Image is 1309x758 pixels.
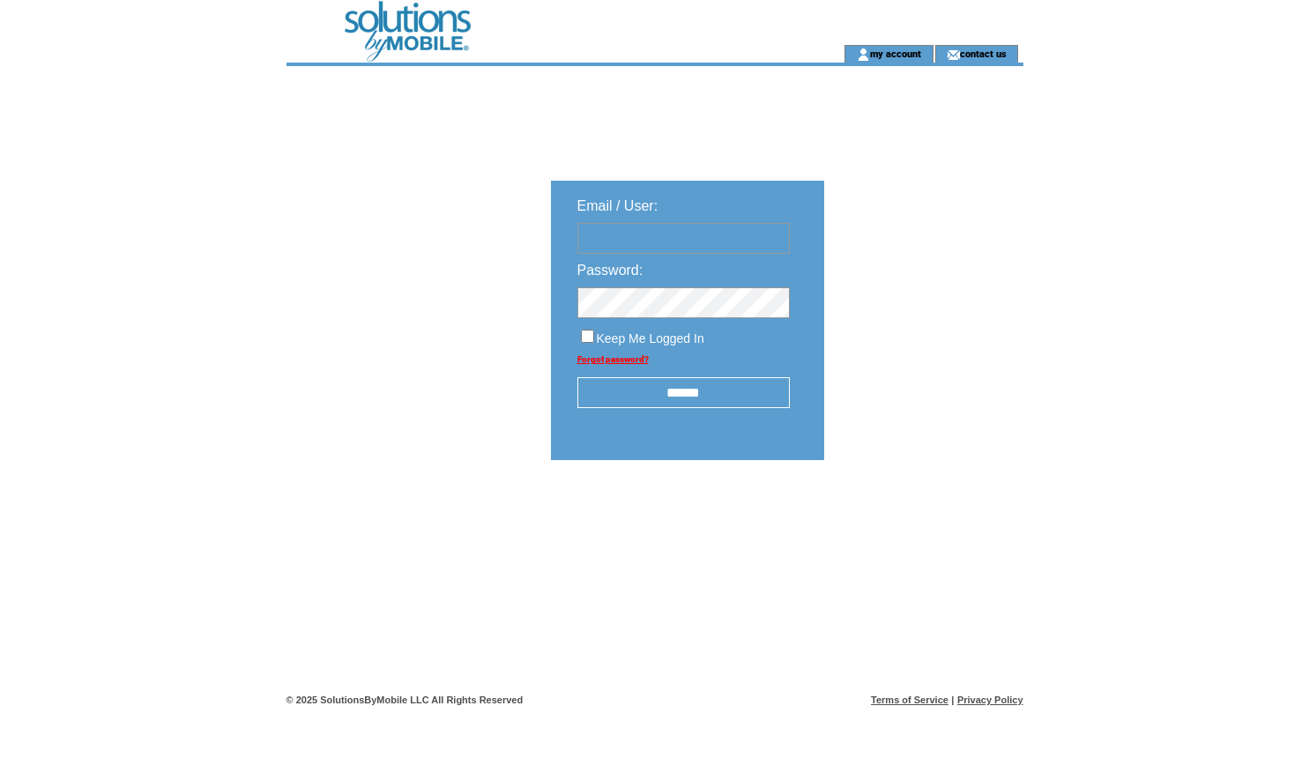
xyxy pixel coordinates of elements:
[957,695,1023,705] a: Privacy Policy
[960,48,1007,59] a: contact us
[947,48,960,62] img: contact_us_icon.gif
[857,48,870,62] img: account_icon.gif
[577,263,643,278] span: Password:
[951,695,954,705] span: |
[597,331,704,346] span: Keep Me Logged In
[577,198,658,213] span: Email / User:
[577,354,649,364] a: Forgot password?
[871,695,948,705] a: Terms of Service
[870,48,921,59] a: my account
[875,504,963,526] img: transparent.png
[286,695,524,705] span: © 2025 SolutionsByMobile LLC All Rights Reserved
